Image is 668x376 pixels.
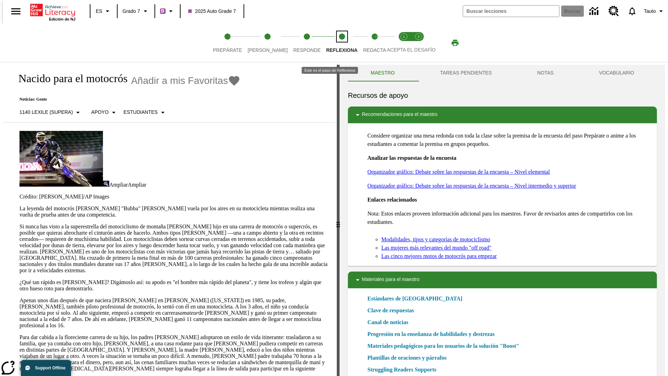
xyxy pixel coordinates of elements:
span: Ampliar [128,182,146,188]
span: Redacta [363,47,386,53]
p: Materiales para el maestro [362,276,420,284]
p: ¿Qué tan rápido es [PERSON_NAME]? Digámoslo así: su apodo es "el hombre más rápido del planeta", ... [19,279,328,292]
button: Añadir a mis Favoritas - Nacido para el motocrós [131,75,241,87]
p: Recomendaciones para el maestro [362,111,437,119]
span: Añadir a mis Favoritas [131,75,228,86]
button: Acepta el desafío lee step 1 of 2 [394,24,414,62]
a: Las mujeres más relevantes del mundo "off road" [381,245,491,251]
button: Acepta el desafío contesta step 2 of 2 [408,24,429,62]
strong: Analizar las respuestas de la encuesta [367,155,456,161]
img: Ampliar [103,181,109,187]
div: reading [3,65,337,373]
a: Materiales pedagógicos para los usuarios de la solución "Boost", Se abrirá en una nueva ventana o... [367,342,519,350]
button: Abrir el menú lateral [6,1,26,22]
span: 2025 Auto Grade 7 [188,8,236,15]
input: Buscar campo [463,6,559,17]
span: Prepárate [213,47,242,53]
button: Lenguaje: ES, Selecciona un idioma [93,5,115,17]
span: Ampliar [109,182,128,188]
p: Considere organizar una mesa redonda con toda la clase sobre la premisa de la encuesta del paso P... [367,132,651,148]
a: Struggling Readers Supports [367,366,440,374]
a: Plantillas de oraciones y párrafos, Se abrirá en una nueva ventana o pestaña [367,354,447,362]
p: Si nunca has visto a la superestrella del motociclismo de montaña [PERSON_NAME] hijo en una carre... [19,224,328,274]
p: Crédito: [PERSON_NAME]/AP Images [19,194,328,200]
p: Apenas unos días después de que naciera [PERSON_NAME] en [PERSON_NAME] ([US_STATE]) en 1985, su p... [19,297,328,329]
h6: Recursos de apoyo [348,90,657,101]
a: Centro de recursos, Se abrirá en una pestaña nueva. [604,2,623,21]
span: Responde [293,47,321,53]
a: Modalidades, tipos y categorías de motociclismo [381,235,490,244]
button: Responde step 3 of 5 [288,24,326,62]
span: Edición de NJ [49,17,75,21]
button: Reflexiona step 4 of 5 [320,24,363,62]
button: Redacta step 5 of 5 [358,24,392,62]
div: Este es el paso de Reflexiona [302,67,358,74]
a: Clave de respuestas, Se abrirá en una nueva ventana o pestaña [367,306,414,315]
p: Estudiantes [124,109,158,116]
button: Seleccionar estudiante [121,106,170,119]
button: Tipo de apoyo, Apoyo [88,106,121,119]
a: Progresión en la enseñanza de habilidades y destrezas, Se abrirá en una nueva ventana o pestaña [367,330,495,338]
p: Apoyo [91,109,109,116]
button: Prepárate step 1 of 5 [207,24,248,62]
span: ES [96,8,102,15]
text: 2 [417,35,419,38]
div: Pulsa la tecla de intro o la barra espaciadora y luego presiona las flechas de derecha e izquierd... [337,65,340,376]
span: [PERSON_NAME] [248,47,288,53]
p: La leyenda del motocrós [PERSON_NAME] "Bubba" [PERSON_NAME] vuela por los aires en su motocicleta... [19,205,328,218]
h1: Nacido para el motocrós [11,72,128,85]
p: 1140 Lexile (Supera) [19,109,73,116]
button: Grado: Grado 7, Elige un grado [120,5,152,17]
a: Organizador gráfico: Debate sobre las respuestas de la encuesta – Nivel elemental [367,169,550,175]
div: Materiales para el maestro [348,272,657,288]
p: Nota: Estos enlaces proveen información adicional para los maestros. Favor de revisarlos antes de... [367,210,651,226]
div: Recomendaciones para el maestro [348,107,657,123]
button: Imprimir [444,37,466,49]
span: Tauto [644,8,656,15]
span: Reflexiona [326,47,357,53]
em: amateur [180,310,198,316]
img: El corredor de motocrós James Stewart vuela por los aires en su motocicleta de montaña. [19,131,103,187]
button: Seleccione Lexile, 1140 Lexile (Supera) [17,106,85,119]
button: Boost El color de la clase es morado/púrpura. Cambiar el color de la clase. [157,5,178,17]
button: TAREAS PENDIENTES [417,65,515,81]
a: Organizador gráfico: Debate sobre las respuestas de la encuesta – Nivel intermedio y superior [367,183,576,189]
div: Portada [30,2,75,21]
span: Grado 7 [122,8,140,15]
a: Las cinco mejores motos de motocrós para empezar [381,253,497,259]
div: activity [340,65,665,376]
span: ACEPTA EL DESAFÍO [387,47,436,53]
a: Estándares de [GEOGRAPHIC_DATA] [367,295,467,303]
strong: Enlaces relacionados [367,197,417,203]
p: Noticias: Gente [11,97,240,102]
div: Instructional Panel Tabs [348,65,657,81]
button: Lee step 2 of 5 [242,24,293,62]
a: Canal de noticias, Se abrirá en una nueva ventana o pestaña [367,318,408,327]
u: Modalidades, tipos y categorías de motociclismo [381,236,490,242]
text: 1 [403,35,405,38]
a: Notificaciones [623,2,641,20]
button: Maestro [348,65,417,81]
button: VOCABULARIO [576,65,657,81]
button: NOTAS [515,65,576,81]
span: Support Offline [35,366,65,370]
span: B [161,7,165,15]
a: Centro de información [585,2,604,21]
button: Perfil/Configuración [641,5,668,17]
button: Support Offline [21,360,71,376]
